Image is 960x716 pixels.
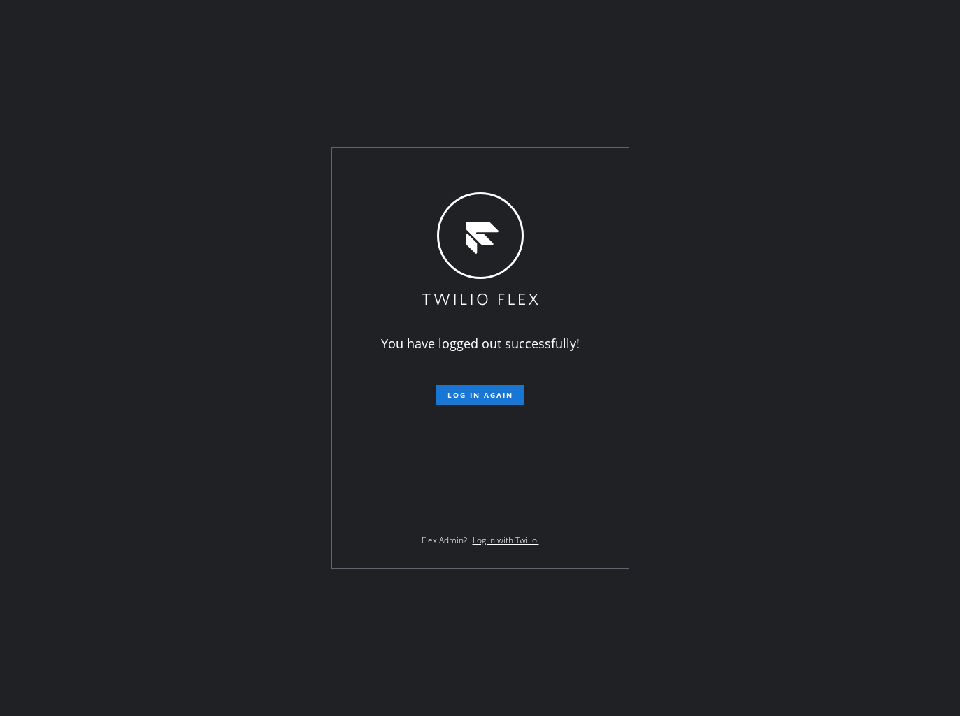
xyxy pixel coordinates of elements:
[422,534,467,546] span: Flex Admin?
[473,534,539,546] a: Log in with Twilio.
[436,385,524,405] button: Log in again
[447,390,513,400] span: Log in again
[381,335,580,352] span: You have logged out successfully!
